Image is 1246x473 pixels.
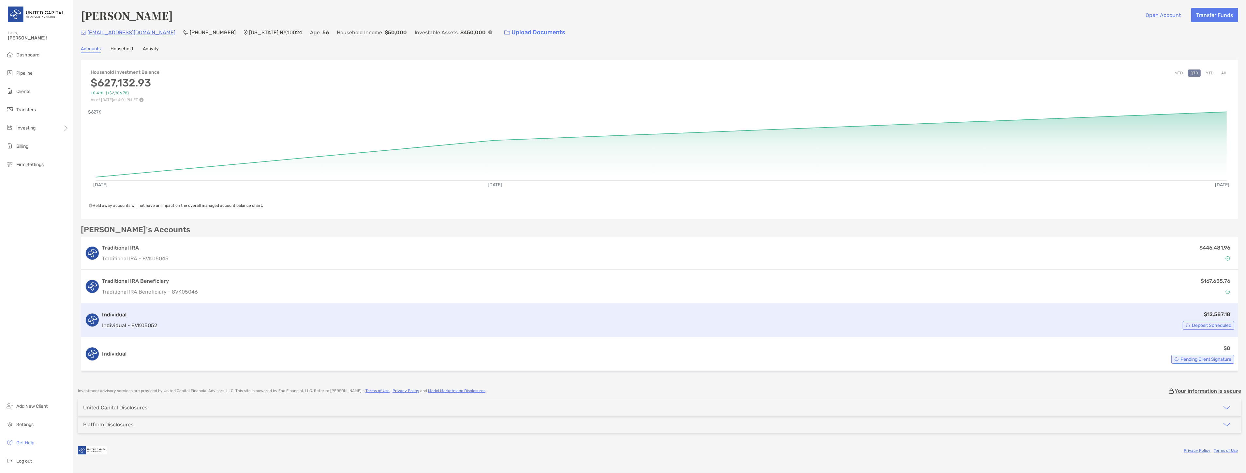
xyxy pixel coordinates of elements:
h3: $627,132.93 [91,77,159,89]
a: Upload Documents [500,25,570,39]
p: [PERSON_NAME]'s Accounts [81,226,190,234]
button: Transfer Funds [1191,8,1238,22]
span: Get Help [16,440,34,446]
img: logo account [86,247,99,260]
img: Performance Info [139,98,144,102]
span: Settings [16,422,34,427]
img: Account Status icon [1174,357,1179,361]
img: Account Status icon [1186,323,1190,328]
img: settings icon [6,420,14,428]
div: United Capital Disclosures [83,404,147,411]
h3: Individual [102,311,157,319]
img: firm-settings icon [6,160,14,168]
span: +0.41% [91,91,103,96]
button: QTD [1188,69,1201,77]
p: [US_STATE] , NY , 10024 [249,28,302,37]
img: Account Status icon [1225,289,1230,294]
h3: Individual [102,350,126,358]
img: investing icon [6,124,14,131]
p: Household Income [337,28,382,37]
img: pipeline icon [6,69,14,77]
p: 56 [322,28,329,37]
a: Accounts [81,46,101,53]
img: icon arrow [1223,404,1231,412]
span: Dashboard [16,52,39,58]
img: United Capital Logo [8,3,65,26]
img: Info Icon [488,30,492,34]
a: Activity [143,46,159,53]
img: get-help icon [6,438,14,446]
span: Pending Client Signature [1180,358,1231,361]
img: Phone Icon [183,30,188,35]
img: Account Status icon [1225,256,1230,261]
span: Deposit Scheduled [1192,324,1231,327]
p: [PHONE_NUMBER] [190,28,236,37]
span: (+$2,986.78) [106,91,129,96]
button: Open Account [1141,8,1186,22]
p: Your information is secure [1175,388,1241,394]
text: $627K [88,109,101,115]
span: [PERSON_NAME]! [8,35,69,41]
p: $450,000 [460,28,486,37]
h4: Household Investment Balance [91,69,159,75]
a: Household [111,46,133,53]
a: Terms of Use [1214,448,1238,453]
img: icon arrow [1223,421,1231,429]
button: MTD [1172,69,1185,77]
p: $446,481.96 [1199,244,1230,252]
p: Traditional IRA - 8VK05045 [102,254,169,263]
img: Email Icon [81,31,86,35]
p: As of [DATE] at 4:01 PM ET [91,98,159,102]
p: Investable Assets [415,28,458,37]
span: Firm Settings [16,162,44,167]
a: Model Marketplace Disclosures [428,389,485,393]
img: logo account [86,347,99,360]
a: Terms of Use [365,389,390,393]
div: Platform Disclosures [83,421,133,428]
span: Pipeline [16,70,33,76]
a: Privacy Policy [1184,448,1210,453]
img: button icon [504,30,510,35]
span: Billing [16,144,28,149]
img: clients icon [6,87,14,95]
p: Age [310,28,320,37]
button: YTD [1203,69,1216,77]
span: Add New Client [16,404,48,409]
span: Transfers [16,107,36,113]
button: All [1219,69,1228,77]
p: Individual - 8VK05052 [102,321,157,329]
span: Held away accounts will not have an impact on the overall managed account balance chart. [89,203,263,208]
img: Location Icon [244,30,248,35]
img: transfers icon [6,105,14,113]
span: Investing [16,125,36,131]
img: logo account [86,280,99,293]
text: [DATE] [94,182,108,188]
h3: Traditional IRA Beneficiary [102,277,198,285]
img: logout icon [6,457,14,465]
img: company logo [78,443,107,458]
p: $12,587.18 [1204,310,1230,318]
text: [DATE] [488,182,502,188]
p: Traditional IRA Beneficiary - 8VK05046 [102,288,198,296]
a: Privacy Policy [393,389,419,393]
img: add_new_client icon [6,402,14,410]
img: dashboard icon [6,51,14,58]
p: $50,000 [385,28,407,37]
p: [EMAIL_ADDRESS][DOMAIN_NAME] [87,28,175,37]
p: $167,635.76 [1201,277,1230,285]
p: $0 [1224,344,1230,352]
h4: [PERSON_NAME] [81,8,173,23]
img: billing icon [6,142,14,150]
img: logo account [86,313,99,327]
span: Log out [16,458,32,464]
h3: Traditional IRA [102,244,169,252]
span: Clients [16,89,30,94]
p: Investment advisory services are provided by United Capital Financial Advisors, LLC . This site i... [78,389,486,393]
text: [DATE] [1215,182,1230,188]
